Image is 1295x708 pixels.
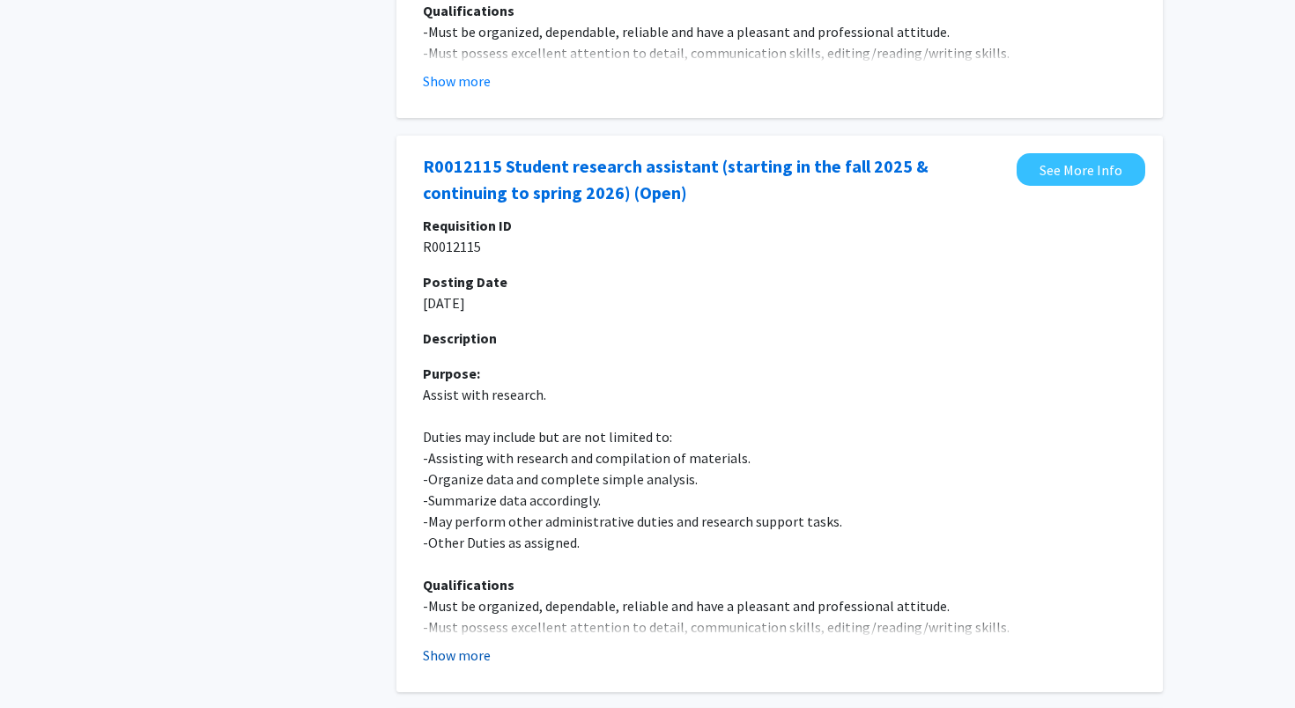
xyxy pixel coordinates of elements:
button: Show more [423,70,491,92]
b: Qualifications [423,576,514,594]
iframe: Chat [13,629,75,695]
p: Assist with research. Duties may include but are not limited to: -Assisting with research and com... [423,363,1136,659]
b: Requisition ID [423,217,512,234]
a: Opens in a new tab [423,153,1008,206]
a: Opens in a new tab [1017,153,1145,186]
b: Description [423,329,497,347]
b: Qualifications [423,2,514,19]
button: Show more [423,645,491,666]
p: R0012115 [423,236,1136,257]
b: Posting Date [423,273,507,291]
p: [DATE] [423,292,1136,313]
b: Purpose: [423,365,480,382]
